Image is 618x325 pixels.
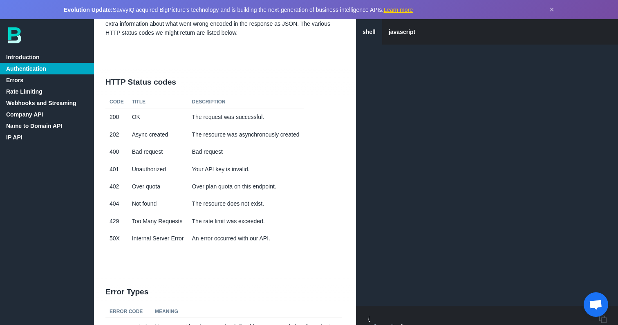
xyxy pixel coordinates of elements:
span: { [367,316,370,322]
td: The rate limit was exceeded. [188,213,304,230]
th: Meaning [151,306,342,318]
span: SavvyIQ acquired BigPicture's technology and is building the next-generation of business intellig... [64,7,413,13]
td: Unauthorized [128,161,188,178]
td: Over quota [128,178,188,195]
p: Our API returns standard HTTP success or error status codes. For errors, we will also include ext... [94,10,356,37]
div: Open chat [584,292,608,317]
td: 200 [105,108,128,126]
td: Over plan quota on this endpoint. [188,178,304,195]
td: Your API key is invalid. [188,161,304,178]
th: Description [188,96,304,108]
a: shell [356,19,382,45]
td: Bad request [128,143,188,160]
td: 50X [105,230,128,247]
td: 404 [105,195,128,212]
td: OK [128,108,188,126]
strong: Evolution Update: [64,7,113,13]
td: Bad request [188,143,304,160]
h2: Error Types [94,278,356,306]
td: Too Many Requests [128,213,188,230]
img: bp-logo-B-teal.svg [8,27,21,43]
td: The request was successful. [188,108,304,126]
td: 400 [105,143,128,160]
td: Internal Server Error [128,230,188,247]
button: Dismiss announcement [549,5,554,14]
a: Learn more [383,7,413,13]
td: An error occurred with our API. [188,230,304,247]
td: Async created [128,126,188,143]
td: The resource was asynchronously created [188,126,304,143]
td: 429 [105,213,128,230]
td: 402 [105,178,128,195]
td: The resource does not exist. [188,195,304,212]
td: 202 [105,126,128,143]
th: Code [105,96,128,108]
a: javascript [382,19,422,45]
th: Title [128,96,188,108]
td: 401 [105,161,128,178]
td: Not found [128,195,188,212]
th: Error Code [105,306,151,318]
h2: HTTP Status codes [94,69,356,96]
